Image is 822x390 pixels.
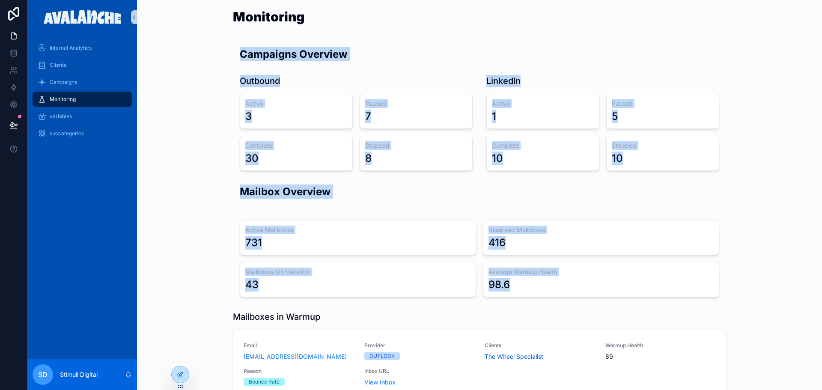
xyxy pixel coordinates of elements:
[245,99,347,108] h3: Active
[233,10,726,23] h1: Monitoring
[245,268,471,276] h3: Mailboxes On Vacation
[612,99,714,108] h3: Paused
[488,268,714,276] h3: Average Warmup Health
[245,278,259,292] div: 43
[240,75,280,87] h1: Outbound
[33,74,132,90] a: Campaigns
[233,311,320,323] h1: Mailboxes in Warmup
[492,99,594,108] h3: Active
[33,126,132,141] a: subcategories
[488,226,714,234] h3: Reserved Mailboxes
[492,110,496,123] div: 1
[50,79,77,86] span: Campaigns
[365,141,467,150] h3: Stopped
[492,152,503,165] div: 10
[365,152,372,165] div: 8
[50,113,72,120] span: variables
[245,141,347,150] h3: Complete
[605,352,716,361] span: 89
[245,226,471,234] h3: Active Mailboxes
[485,342,595,349] span: Clients
[33,109,132,124] a: variables
[240,185,719,199] h2: Mailbox Overview
[488,236,506,250] div: 416
[612,152,623,165] div: 10
[50,130,84,137] span: subcategories
[369,352,395,360] div: OUTLOOK
[60,370,98,379] p: Stimuli Digital
[50,96,76,103] span: Monitoring
[44,10,121,24] img: App logo
[244,342,354,349] span: Email
[485,352,543,361] a: The Wheel Specialist
[245,236,262,250] div: 731
[612,141,714,150] h3: Stopped
[38,369,48,380] span: SD
[33,57,132,73] a: Clients
[612,110,618,123] div: 5
[240,47,719,61] h2: Campaigns Overview
[244,352,347,361] a: [EMAIL_ADDRESS][DOMAIN_NAME]
[33,92,132,107] a: Monitoring
[364,378,396,386] a: View Inbox
[245,152,259,165] div: 30
[50,45,92,51] span: Internal Analytics
[486,75,521,87] h1: LinkedIn
[364,368,475,375] span: Inbox URL
[365,99,467,108] h3: Paused
[365,110,371,123] div: 7
[50,62,66,68] span: Clients
[249,378,280,386] div: Bounce Rate
[364,342,475,349] span: Provider
[492,141,594,150] h3: Complete
[488,278,510,292] div: 98.6
[27,34,137,152] div: scrollable content
[245,110,252,123] div: 3
[244,368,354,375] span: Reason
[605,342,716,349] span: Warmup Health
[33,40,132,56] a: Internal Analytics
